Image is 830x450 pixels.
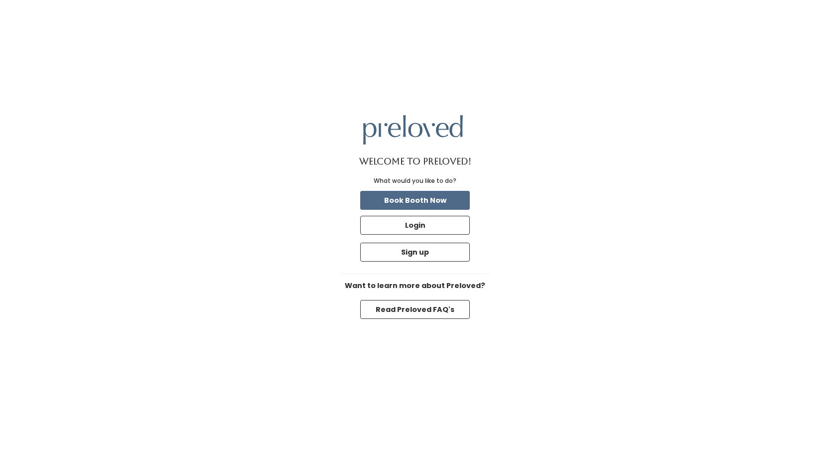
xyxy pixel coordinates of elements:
h1: Welcome to Preloved! [359,156,471,166]
a: Login [358,214,472,237]
a: Sign up [358,241,472,264]
button: Sign up [360,243,470,262]
button: Read Preloved FAQ's [360,300,470,319]
img: preloved logo [363,115,463,145]
button: Login [360,216,470,235]
button: Book Booth Now [360,191,470,210]
h6: Want to learn more about Preloved? [340,282,490,290]
div: What would you like to do? [374,176,456,185]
